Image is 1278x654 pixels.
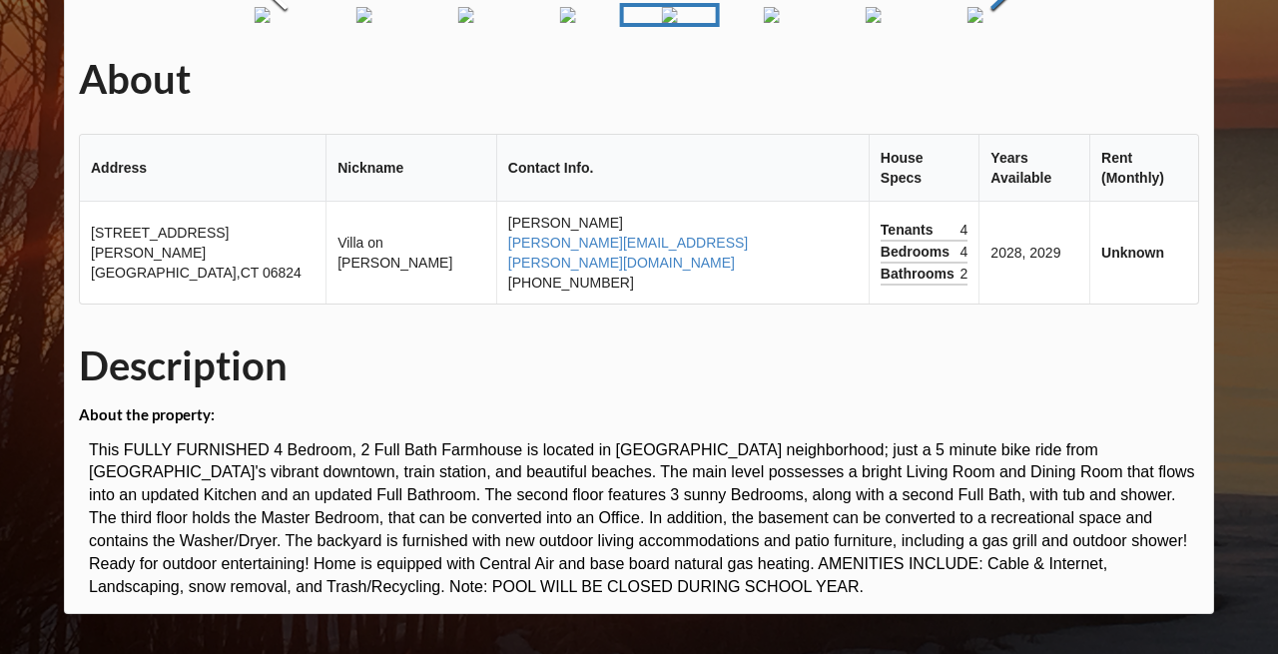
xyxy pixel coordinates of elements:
[496,202,869,304] td: [PERSON_NAME] [PHONE_NUMBER]
[926,3,1025,27] a: Go to Slide 10
[722,3,822,27] a: Go to Slide 8
[508,235,748,271] a: [PERSON_NAME][EMAIL_ADDRESS][PERSON_NAME][DOMAIN_NAME]
[869,135,979,202] th: House Specs
[79,54,1199,105] h1: About
[764,7,780,23] img: 54_veres%2FIMG_3222.jpeg
[496,135,869,202] th: Contact Info.
[960,242,968,262] span: 4
[458,7,474,23] img: 54_veres%2FIMG_3219.jpeg
[1101,245,1164,261] b: Unknown
[213,3,313,27] a: Go to Slide 3
[80,135,325,202] th: Address
[960,220,968,240] span: 4
[315,3,414,27] a: Go to Slide 4
[89,439,1199,599] p: This FULLY FURNISHED 4 Bedroom, 2 Full Bath Farmhouse is located in [GEOGRAPHIC_DATA] neighborhoo...
[79,405,1199,424] h4: About the property:
[978,135,1089,202] th: Years Available
[620,3,720,27] a: Go to Slide 7
[824,3,924,27] a: Go to Slide 9
[416,3,516,27] a: Go to Slide 5
[960,264,968,284] span: 2
[325,135,496,202] th: Nickname
[79,340,1199,391] h1: Description
[356,7,372,23] img: 54_veres%2FIMG_3218.jpeg
[1089,135,1198,202] th: Rent (Monthly)
[881,220,939,240] span: Tenants
[9,3,793,27] div: Thumbnail Navigation
[662,7,678,23] img: 54_veres%2FIMG_3221.jpeg
[881,242,955,262] span: Bedrooms
[866,7,882,23] img: 54_veres%2FIMG_3223.jpeg
[560,7,576,23] img: 54_veres%2FIMG_3220.jpeg
[91,265,302,281] span: [GEOGRAPHIC_DATA] , CT 06824
[518,3,618,27] a: Go to Slide 6
[91,225,229,261] span: [STREET_ADDRESS][PERSON_NAME]
[978,202,1089,304] td: 2028, 2029
[325,202,496,304] td: Villa on [PERSON_NAME]
[881,264,959,284] span: Bathrooms
[967,7,983,23] img: 54_veres%2FIMG_3224.jpeg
